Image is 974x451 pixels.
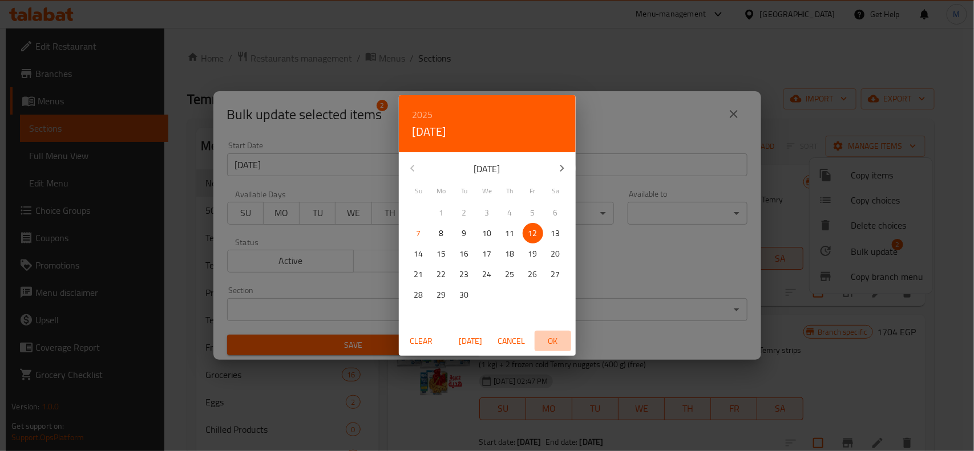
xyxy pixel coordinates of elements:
button: 29 [431,285,452,305]
p: 27 [551,267,560,282]
p: 18 [506,247,515,261]
span: Su [409,186,429,196]
p: 20 [551,247,560,261]
button: 19 [523,243,543,264]
button: 17 [477,243,498,264]
span: OK [539,334,567,348]
button: Cancel [494,331,530,352]
p: 21 [414,267,423,282]
p: 19 [528,247,537,261]
button: 24 [477,264,498,285]
button: 23 [454,264,475,285]
button: 15 [431,243,452,264]
button: 11 [500,223,520,243]
button: 25 [500,264,520,285]
span: Clear [408,334,435,348]
span: We [477,186,498,196]
span: Cancel [498,334,526,348]
button: 14 [409,243,429,264]
span: Th [500,186,520,196]
p: 8 [439,226,444,241]
p: 30 [460,288,469,302]
p: 28 [414,288,423,302]
p: 24 [483,267,492,282]
span: Fr [523,186,543,196]
p: 23 [460,267,469,282]
button: 30 [454,285,475,305]
button: 21 [409,264,429,285]
p: 26 [528,267,537,282]
button: 8 [431,223,452,243]
button: 18 [500,243,520,264]
span: Sa [545,186,566,196]
button: 20 [545,243,566,264]
button: 2025 [413,107,433,123]
button: 27 [545,264,566,285]
button: [DATE] [413,123,447,141]
p: 25 [506,267,515,282]
p: 11 [506,226,515,241]
p: 16 [460,247,469,261]
button: 26 [523,264,543,285]
span: [DATE] [457,334,484,348]
button: Clear [403,331,440,352]
button: 28 [409,285,429,305]
button: 9 [454,223,475,243]
button: OK [535,331,571,352]
button: 13 [545,223,566,243]
p: 12 [528,226,537,241]
button: 10 [477,223,498,243]
p: 13 [551,226,560,241]
p: 15 [437,247,446,261]
button: 12 [523,223,543,243]
p: 10 [483,226,492,241]
button: 16 [454,243,475,264]
span: Tu [454,186,475,196]
button: 22 [431,264,452,285]
span: Mo [431,186,452,196]
p: 7 [417,226,421,241]
button: [DATE] [452,331,489,352]
p: 14 [414,247,423,261]
p: 17 [483,247,492,261]
p: 29 [437,288,446,302]
button: 7 [409,223,429,243]
p: 9 [462,226,467,241]
p: [DATE] [426,162,548,176]
p: 22 [437,267,446,282]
